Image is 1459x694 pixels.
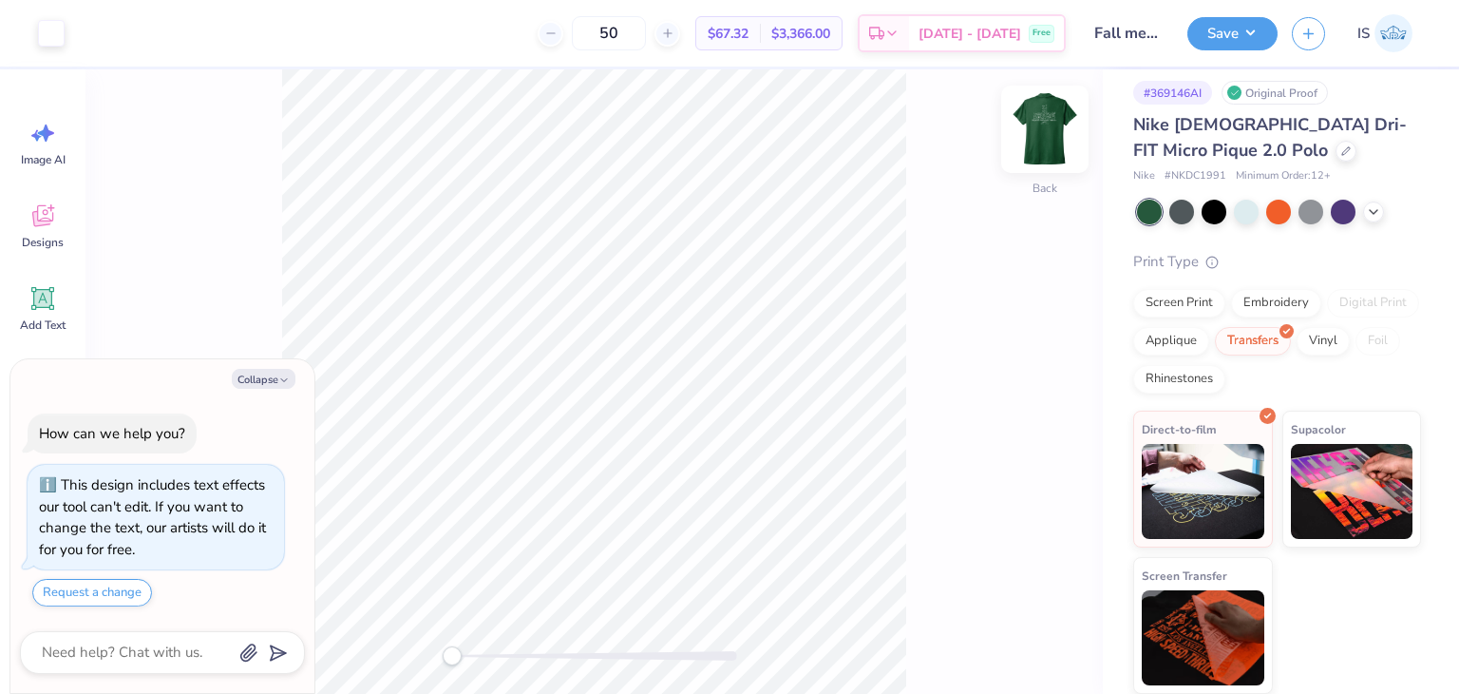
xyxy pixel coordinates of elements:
[22,235,64,250] span: Designs
[708,24,748,44] span: $67.32
[1080,14,1173,52] input: Untitled Design
[1142,590,1264,685] img: Screen Transfer
[1133,81,1212,105] div: # 369146AI
[1355,327,1400,356] div: Foil
[1033,180,1057,197] div: Back
[572,16,646,50] input: – –
[1215,327,1291,356] div: Transfers
[1187,17,1278,50] button: Save
[1133,168,1155,184] span: Nike
[1291,444,1413,539] img: Supacolor
[919,24,1021,44] span: [DATE] - [DATE]
[1165,168,1226,184] span: # NKDC1991
[1291,419,1346,439] span: Supacolor
[39,475,266,559] div: This design includes text effects our tool can't edit. If you want to change the text, our artist...
[1133,113,1407,162] span: Nike [DEMOGRAPHIC_DATA] Dri-FIT Micro Pique 2.0 Polo
[1133,365,1225,394] div: Rhinestones
[1222,81,1328,105] div: Original Proof
[443,646,462,665] div: Accessibility label
[1327,289,1419,318] div: Digital Print
[1236,168,1331,184] span: Minimum Order: 12 +
[1007,91,1083,167] img: Back
[771,24,830,44] span: $3,366.00
[1374,14,1412,52] img: Ishita Singh
[1142,566,1227,586] span: Screen Transfer
[1033,27,1051,40] span: Free
[232,369,295,389] button: Collapse
[20,318,66,333] span: Add Text
[1142,444,1264,539] img: Direct-to-film
[1133,327,1209,356] div: Applique
[1231,289,1321,318] div: Embroidery
[1297,327,1350,356] div: Vinyl
[21,152,66,167] span: Image AI
[1357,23,1370,45] span: IS
[1142,419,1217,439] span: Direct-to-film
[1133,251,1421,273] div: Print Type
[39,424,185,443] div: How can we help you?
[1133,289,1225,318] div: Screen Print
[1349,14,1421,52] a: IS
[32,579,152,607] button: Request a change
